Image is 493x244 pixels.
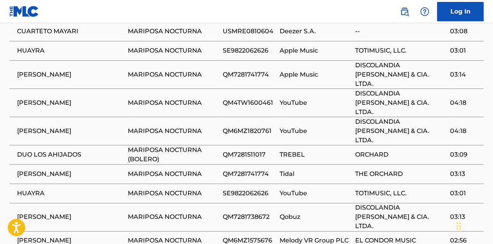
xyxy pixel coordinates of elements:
[17,213,124,222] span: [PERSON_NAME]
[17,27,124,36] span: CUARTETO MAYARI
[223,27,276,36] span: USMRE0810604
[223,213,276,222] span: QM7281738672
[128,70,219,79] span: MARIPOSA NOCTURNA
[17,98,124,107] span: [PERSON_NAME]
[223,98,276,107] span: QM4TW1600461
[280,98,352,107] span: YouTube
[356,117,447,145] span: DISCOLANDIA [PERSON_NAME] & CIA. LTDA.
[128,46,219,55] span: MARIPOSA NOCTURNA
[17,70,124,79] span: [PERSON_NAME]
[223,70,276,79] span: QM7281741774
[280,70,352,79] span: Apple Music
[128,189,219,198] span: MARIPOSA NOCTURNA
[437,2,484,21] a: Log In
[17,150,124,159] span: DUO LOS AHIJADOS
[356,46,447,55] span: TOTIMUSIC, LLC.
[454,207,493,244] iframe: Chat Widget
[400,7,409,16] img: search
[17,189,124,198] span: HUAYRA
[450,189,480,198] span: 03:01
[280,27,352,36] span: Deezer S.A.
[223,46,276,55] span: SE9822062626
[17,46,124,55] span: HUAYRA
[17,126,124,136] span: [PERSON_NAME]
[280,126,352,136] span: YouTube
[356,150,447,159] span: ORCHARD
[280,46,352,55] span: Apple Music
[128,98,219,107] span: MARIPOSA NOCTURNA
[223,189,276,198] span: SE9822062626
[450,169,480,179] span: 03:13
[450,27,480,36] span: 03:08
[280,169,352,179] span: Tidal
[223,169,276,179] span: QM7281741774
[280,150,352,159] span: TREBEL
[356,89,447,117] span: DISCOLANDIA [PERSON_NAME] & CIA. LTDA.
[450,46,480,55] span: 03:01
[450,126,480,136] span: 04:18
[17,169,124,179] span: [PERSON_NAME]
[450,70,480,79] span: 03:14
[356,189,447,198] span: TOTIMUSIC, LLC.
[397,4,412,19] a: Public Search
[128,126,219,136] span: MARIPOSA NOCTURNA
[450,150,480,159] span: 03:09
[356,169,447,179] span: THE ORCHARD
[223,126,276,136] span: QM6MZ1820761
[356,203,447,231] span: DISCOLANDIA [PERSON_NAME] & CIA. LTDA.
[128,169,219,179] span: MARIPOSA NOCTURNA
[420,7,429,16] img: help
[128,213,219,222] span: MARIPOSA NOCTURNA
[280,213,352,222] span: Qobuz
[128,145,219,164] span: MARIPOSA NOCTURNA (BOLERO)
[356,27,447,36] span: --
[280,189,352,198] span: YouTube
[457,215,461,238] div: Arrastrar
[223,150,276,159] span: QM7281511017
[454,207,493,244] div: Widget de chat
[128,27,219,36] span: MARIPOSA NOCTURNA
[450,213,480,222] span: 03:13
[417,4,433,19] div: Help
[9,6,39,17] img: MLC Logo
[450,98,480,107] span: 04:18
[356,61,447,89] span: DISCOLANDIA [PERSON_NAME] & CIA. LTDA.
